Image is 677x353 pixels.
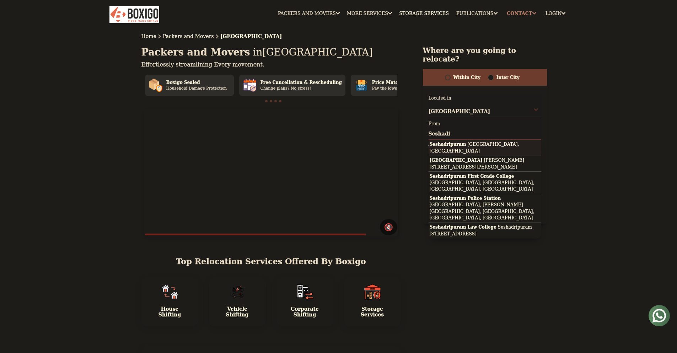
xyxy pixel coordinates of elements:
label: Located in [429,95,451,101]
h5: Vehicle Shifting [215,306,260,318]
label: Inter City [496,73,520,82]
img: Free Cancellation & Rescheduling [243,78,257,92]
span: Seshadripuram Law College [430,225,496,230]
a: StorageServices [350,306,395,318]
div: Free Cancellation & Rescheduling [260,79,342,86]
div: Change plans? No stress! [260,86,342,92]
button: 🔇 [380,219,397,235]
img: whatsapp-icon.svg [7,7,21,21]
span: Effortlessly streamlining Every movement. [141,61,265,68]
label: From [429,121,440,127]
img: Price Match Guarantee [354,78,369,92]
a: VehicleShifting [215,306,260,318]
img: boxigo_packers_and_movers_plan [161,283,178,300]
a: Contact [505,8,538,19]
h2: Where are you going to relocate? [423,46,547,63]
h1: Packers and Movers [141,46,401,58]
span: [GEOGRAPHIC_DATA], [GEOGRAPHIC_DATA] [430,141,519,154]
a: Storage Services [399,11,449,16]
h5: Storage Services [350,306,395,318]
button: [GEOGRAPHIC_DATA] [PERSON_NAME][STREET_ADDRESS][PERSON_NAME] [429,156,542,172]
button: Seshadripuram Law College Seshadripuram [STREET_ADDRESS] [429,223,542,239]
label: Within City [453,73,480,82]
button: Seshadripuram Police Station [GEOGRAPHIC_DATA], [PERSON_NAME][GEOGRAPHIC_DATA], [GEOGRAPHIC_DATA]... [429,194,542,223]
span: [PERSON_NAME][STREET_ADDRESS][PERSON_NAME] [430,157,524,170]
a: Packers and Movers [278,11,340,16]
span: [GEOGRAPHIC_DATA] [250,47,372,58]
h5: Corporate Shifting [282,306,328,318]
span: Seshadripuram First Grade College [430,174,514,179]
span: Seshadripuram [430,142,466,147]
span: Seshadripuram [STREET_ADDRESS] [430,224,532,236]
a: Login [546,11,565,16]
a: HouseShifting [147,306,193,318]
a: Packers and Movers [163,33,214,39]
button: Seshadripuram First Grade College [GEOGRAPHIC_DATA], [GEOGRAPHIC_DATA], [GEOGRAPHIC_DATA], [GEOGR... [429,172,542,194]
a: [GEOGRAPHIC_DATA] [220,33,282,39]
input: Select Building or Nearest Landmark [429,128,542,140]
span: in [253,47,262,58]
a: More services [347,11,392,16]
h5: House Shifting [147,306,193,318]
span: [GEOGRAPHIC_DATA] [429,108,490,114]
div: Pay the lowest. Guaranteed! [372,86,428,92]
video: Your browser does not support the video tag. [144,109,398,236]
button: Seshadripuram [GEOGRAPHIC_DATA], [GEOGRAPHIC_DATA] [429,140,542,156]
div: Price Match Guarantee [372,79,428,86]
span: [GEOGRAPHIC_DATA] [430,158,483,163]
h2: Top Relocation Services Offered By Boxigo [141,257,401,266]
a: CorporateShifting [282,306,328,318]
a: Home [141,33,156,39]
a: Publications [456,11,498,16]
div: Household Damage Protection [166,86,227,92]
span: [GEOGRAPHIC_DATA], [GEOGRAPHIC_DATA], [GEOGRAPHIC_DATA], [GEOGRAPHIC_DATA] [430,180,534,192]
img: boxigo_packers_and_movers_plan [364,283,381,300]
img: boxigo_packers_and_movers_plan [296,283,313,300]
div: Boxigo Sealed [166,79,227,86]
span: [GEOGRAPHIC_DATA], [PERSON_NAME][GEOGRAPHIC_DATA], [GEOGRAPHIC_DATA], [GEOGRAPHIC_DATA], [GEOGRAP... [430,202,534,220]
span: Seshadripuram Police Station [430,196,501,201]
img: Boxigo [109,6,159,23]
img: boxigo_packers_and_movers_plan [229,283,246,300]
img: Boxigo Sealed [149,78,163,92]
